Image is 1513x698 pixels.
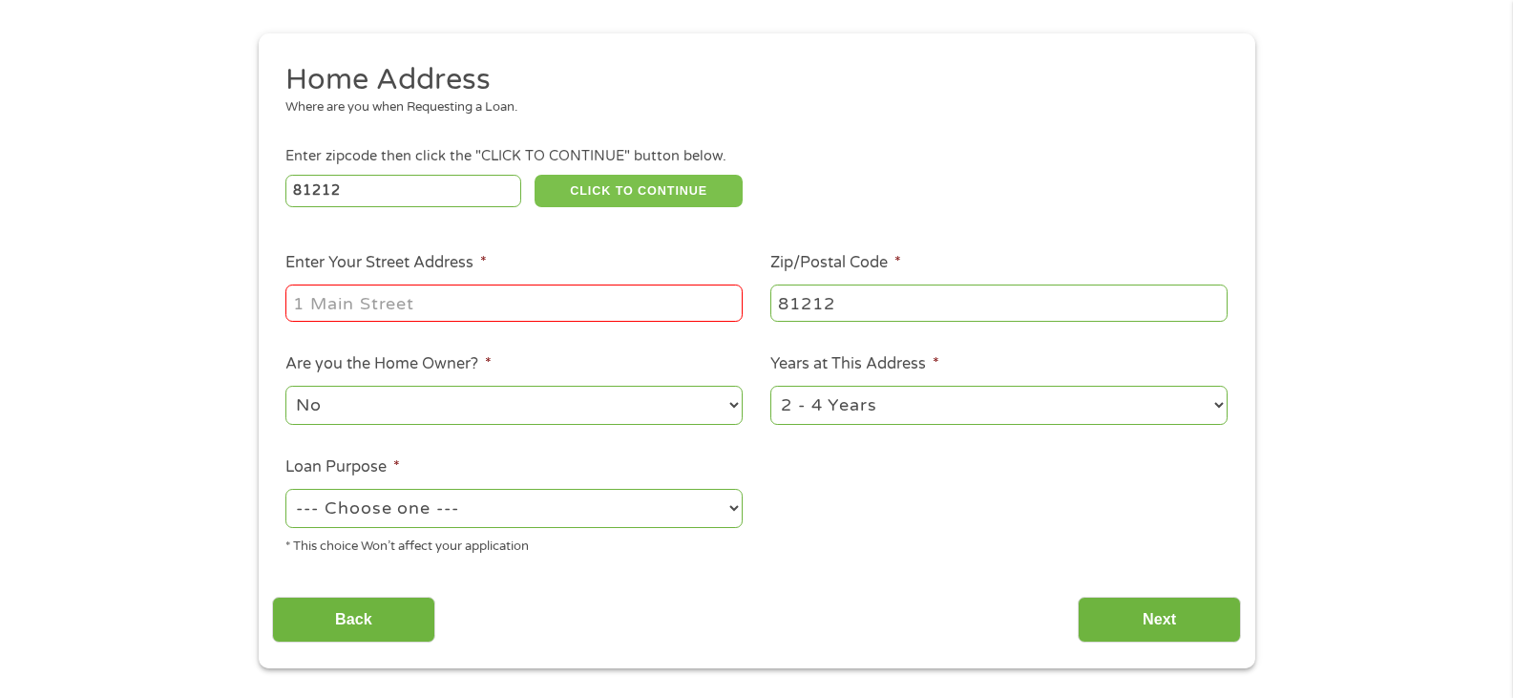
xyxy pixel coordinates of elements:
[285,531,743,557] div: * This choice Won’t affect your application
[770,253,901,273] label: Zip/Postal Code
[285,61,1213,99] h2: Home Address
[285,457,400,477] label: Loan Purpose
[285,354,492,374] label: Are you the Home Owner?
[272,597,435,644] input: Back
[285,253,487,273] label: Enter Your Street Address
[285,175,521,207] input: Enter Zipcode (e.g 01510)
[285,146,1227,167] div: Enter zipcode then click the "CLICK TO CONTINUE" button below.
[285,285,743,321] input: 1 Main Street
[1078,597,1241,644] input: Next
[285,98,1213,117] div: Where are you when Requesting a Loan.
[535,175,743,207] button: CLICK TO CONTINUE
[770,354,939,374] label: Years at This Address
